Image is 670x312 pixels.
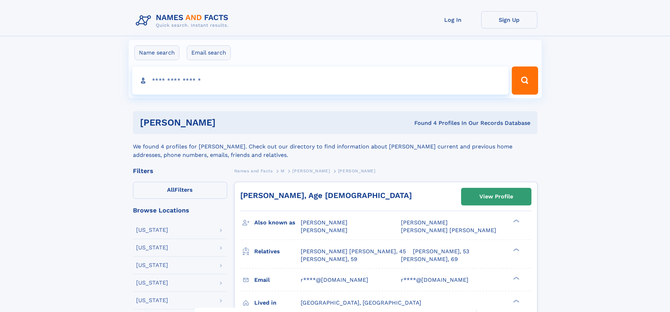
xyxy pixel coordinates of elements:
span: [PERSON_NAME] [401,219,448,226]
div: Found 4 Profiles In Our Records Database [315,119,530,127]
button: Search Button [512,66,538,95]
a: [PERSON_NAME], 53 [413,248,469,255]
div: [US_STATE] [136,280,168,286]
div: ❯ [511,276,520,280]
div: We found 4 profiles for [PERSON_NAME]. Check out our directory to find information about [PERSON_... [133,134,537,159]
span: All [167,186,174,193]
a: Sign Up [481,11,537,28]
span: [PERSON_NAME] [301,219,347,226]
a: M [281,166,285,175]
a: Names and Facts [234,166,273,175]
h3: Also known as [254,217,301,229]
h1: [PERSON_NAME] [140,118,315,127]
img: Logo Names and Facts [133,11,234,30]
div: Browse Locations [133,207,227,214]
div: ❯ [511,219,520,223]
div: ❯ [511,299,520,303]
a: View Profile [461,188,531,205]
div: [US_STATE] [136,227,168,233]
div: [US_STATE] [136,245,168,250]
div: [US_STATE] [136,262,168,268]
h3: Relatives [254,246,301,257]
a: [PERSON_NAME] [292,166,330,175]
span: [PERSON_NAME] [292,168,330,173]
label: Name search [134,45,179,60]
h3: Email [254,274,301,286]
div: Filters [133,168,227,174]
a: [PERSON_NAME] [PERSON_NAME], 45 [301,248,406,255]
div: [US_STATE] [136,298,168,303]
h3: Lived in [254,297,301,309]
a: [PERSON_NAME], 69 [401,255,458,263]
span: [PERSON_NAME] [PERSON_NAME] [401,227,496,234]
div: ❯ [511,247,520,252]
span: [PERSON_NAME] [301,227,347,234]
div: View Profile [479,189,513,205]
a: [PERSON_NAME], 59 [301,255,357,263]
a: [PERSON_NAME], Age [DEMOGRAPHIC_DATA] [240,191,412,200]
span: [GEOGRAPHIC_DATA], [GEOGRAPHIC_DATA] [301,299,421,306]
a: Log In [425,11,481,28]
label: Filters [133,182,227,199]
label: Email search [187,45,231,60]
span: [PERSON_NAME] [338,168,376,173]
span: M [281,168,285,173]
input: search input [132,66,509,95]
